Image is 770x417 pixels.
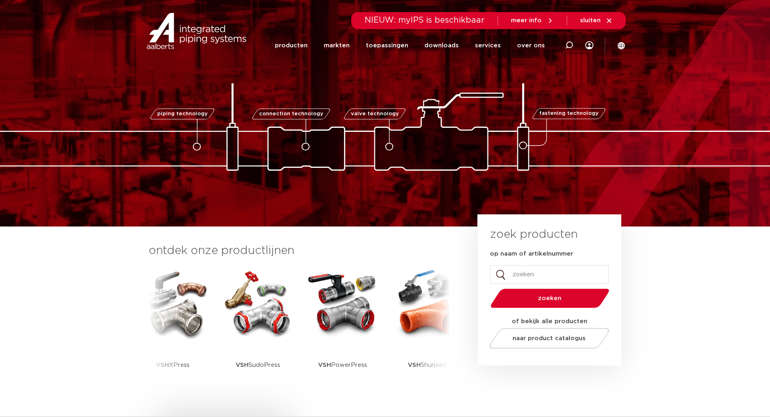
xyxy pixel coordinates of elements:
[490,250,573,258] label: op naam of artikelnummer
[318,362,331,368] strong: VSH
[365,16,485,24] span: NIEUW: myIPS is beschikbaar
[513,335,586,341] span: naar product catalogus
[306,267,379,390] a: VSHPowerPress
[236,340,280,390] p: SudoPress
[324,29,350,62] a: markten
[580,17,601,23] span: sluiten
[259,111,323,116] span: connection technology
[236,362,249,368] strong: VSH
[511,17,554,24] a: meer info
[222,267,294,390] a: VSHSudoPress
[517,29,545,62] a: over ons
[490,265,609,284] input: zoeken
[539,111,599,116] span: fastening technology
[391,267,464,390] a: VSHShurjoint
[149,243,450,259] h3: ontdek onze productlijnen
[475,29,501,62] a: services
[408,362,421,368] strong: VSH
[275,29,308,62] a: producten
[157,111,208,116] span: piping technology
[487,288,612,309] button: zoeken
[490,226,578,243] h3: zoek producten
[511,17,542,23] span: meer info
[366,29,408,62] a: toepassingen
[512,318,587,324] strong: of bekijk alle producten
[580,17,613,24] a: sluiten
[156,340,190,390] p: XPress
[487,328,611,349] a: naar product catalogus
[318,340,367,390] p: PowerPress
[585,29,593,62] div: my IPS
[156,362,169,368] strong: VSH
[351,111,399,116] span: valve technology
[137,267,209,390] a: VSHXPress
[424,29,459,62] a: downloads
[511,295,589,301] span: zoeken
[408,340,447,390] p: Shurjoint
[275,29,545,62] nav: Menu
